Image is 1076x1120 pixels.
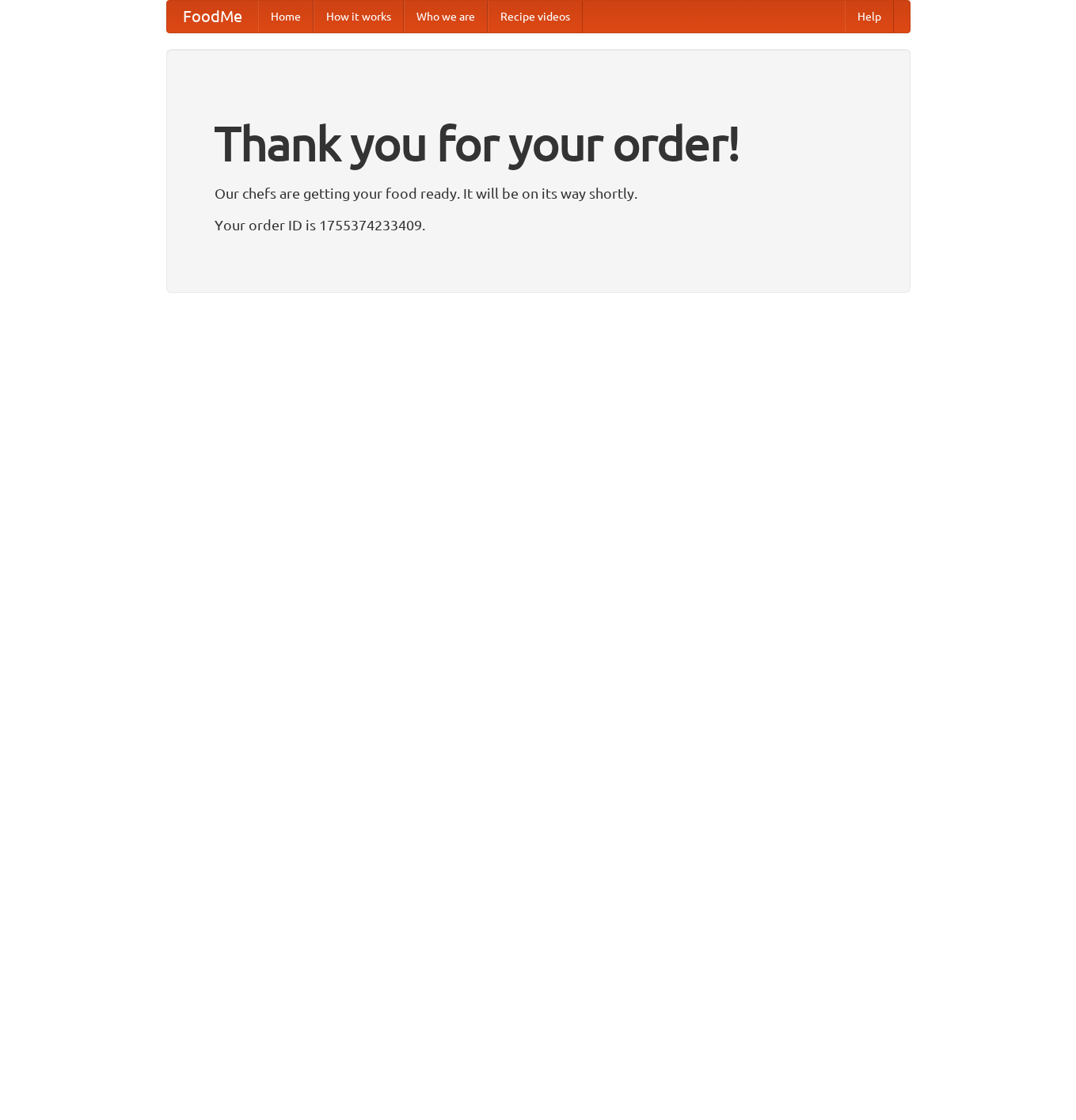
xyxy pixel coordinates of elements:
a: Recipe videos [488,1,583,32]
a: Help [845,1,894,32]
p: Our chefs are getting your food ready. It will be on its way shortly. [215,181,862,205]
a: FoodMe [167,1,258,32]
a: Who we are [404,1,488,32]
a: Home [258,1,314,32]
p: Your order ID is 1755374233409. [215,213,862,237]
h1: Thank you for your order! [215,105,862,181]
a: How it works [314,1,404,32]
